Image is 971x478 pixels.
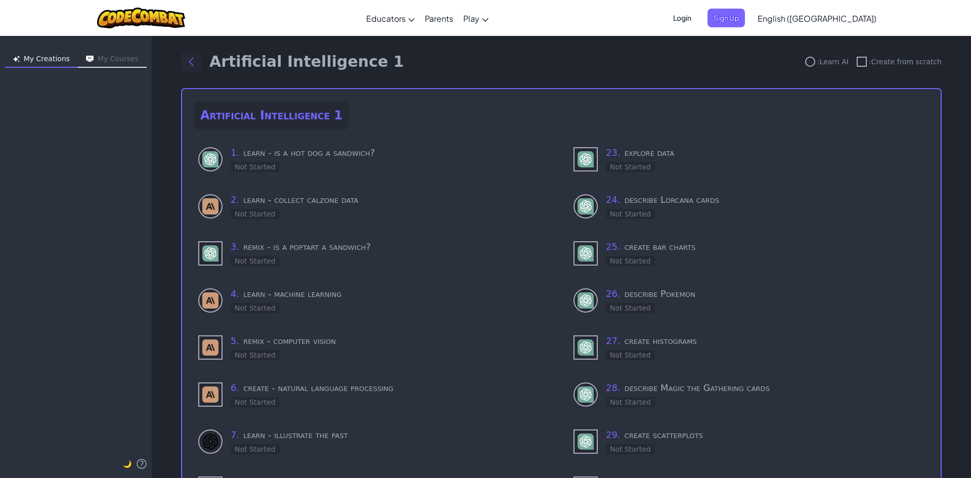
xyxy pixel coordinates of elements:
[231,303,280,313] div: Not Started
[231,288,239,299] span: 4 .
[606,193,924,207] h3: describe Lorcana cards
[361,5,420,32] a: Educators
[231,241,239,252] span: 3 .
[209,53,404,71] h1: Artificial Intelligence 1
[606,147,621,158] span: 23 .
[5,52,78,68] button: My Creations
[606,381,924,395] h3: describe Magic the Gathering cards
[569,377,929,412] div: learn to use - GPT-4 (Not Started)
[606,429,621,440] span: 29 .
[231,397,280,407] div: Not Started
[578,198,594,214] img: GPT-4
[606,288,621,299] span: 26 .
[606,162,655,172] div: Not Started
[606,335,621,346] span: 27 .
[578,433,594,450] img: GPT-4
[231,429,239,440] span: 7 .
[202,386,218,403] img: Claude
[758,13,876,24] span: English ([GEOGRAPHIC_DATA])
[202,151,218,167] img: GPT-4
[194,377,553,412] div: use - Claude (Not Started)
[231,194,239,205] span: 2 .
[606,428,924,442] h3: create scatterplots
[606,287,924,301] h3: describe Pokemon
[231,350,280,360] div: Not Started
[194,330,553,365] div: use - Claude (Not Started)
[606,241,621,252] span: 25 .
[606,146,924,160] h3: explore data
[231,444,280,454] div: Not Started
[606,303,655,313] div: Not Started
[202,198,218,214] img: Claude
[181,52,201,72] button: Back to modules
[97,8,186,28] img: CodeCombat logo
[606,194,621,205] span: 24 .
[231,162,280,172] div: Not Started
[78,52,147,68] button: My Courses
[231,428,549,442] h3: learn - illustrate the past
[667,9,697,27] button: Login
[194,189,553,224] div: learn to use - Claude (Not Started)
[231,335,239,346] span: 5 .
[578,292,594,309] img: GPT-4
[606,382,621,393] span: 28 .
[606,209,655,219] div: Not Started
[569,424,929,459] div: use - GPT-4 (Not Started)
[86,56,94,62] img: Icon
[231,381,549,395] h3: create - natural language processing
[569,283,929,318] div: learn to use - GPT-4 (Not Started)
[123,458,131,470] button: 🌙
[606,334,924,348] h3: create histograms
[606,350,655,360] div: Not Started
[869,57,942,67] span: : Create from scratch
[202,339,218,356] img: Claude
[578,151,594,167] img: GPT-4
[231,146,549,160] h3: learn - is a hot dog a sandwich?
[578,386,594,403] img: GPT-4
[606,240,924,254] h3: create bar charts
[578,245,594,262] img: GPT-4
[606,397,655,407] div: Not Started
[194,424,553,459] div: learn to use - DALL-E 3 (Not Started)
[231,147,239,158] span: 1 .
[569,330,929,365] div: use - GPT-4 (Not Started)
[194,236,553,271] div: use - GPT-4 (Not Started)
[202,245,218,262] img: GPT-4
[231,193,549,207] h3: learn - collect calzone data
[569,189,929,224] div: learn to use - GPT-4 (Not Started)
[202,292,218,309] img: Claude
[569,236,929,271] div: use - GPT-4 (Not Started)
[606,444,655,454] div: Not Started
[231,334,549,348] h3: remix - computer vision
[231,287,549,301] h3: learn - machine learning
[606,256,655,266] div: Not Started
[194,101,348,129] h2: Artificial Intelligence 1
[366,13,406,24] span: Educators
[463,13,479,24] span: Play
[708,9,745,27] button: Sign Up
[13,56,20,62] img: Icon
[569,142,929,177] div: use - GPT-4 (Not Started)
[194,142,553,177] div: learn to use - GPT-4 (Not Started)
[231,256,280,266] div: Not Started
[817,57,849,67] span: : Learn AI
[231,382,239,393] span: 6 .
[194,283,553,318] div: learn to use - Claude (Not Started)
[458,5,494,32] a: Play
[231,240,549,254] h3: remix - is a poptart a sandwich?
[753,5,881,32] a: English ([GEOGRAPHIC_DATA])
[578,339,594,356] img: GPT-4
[231,209,280,219] div: Not Started
[123,460,131,468] span: 🌙
[420,5,458,32] a: Parents
[202,433,218,450] img: DALL-E 3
